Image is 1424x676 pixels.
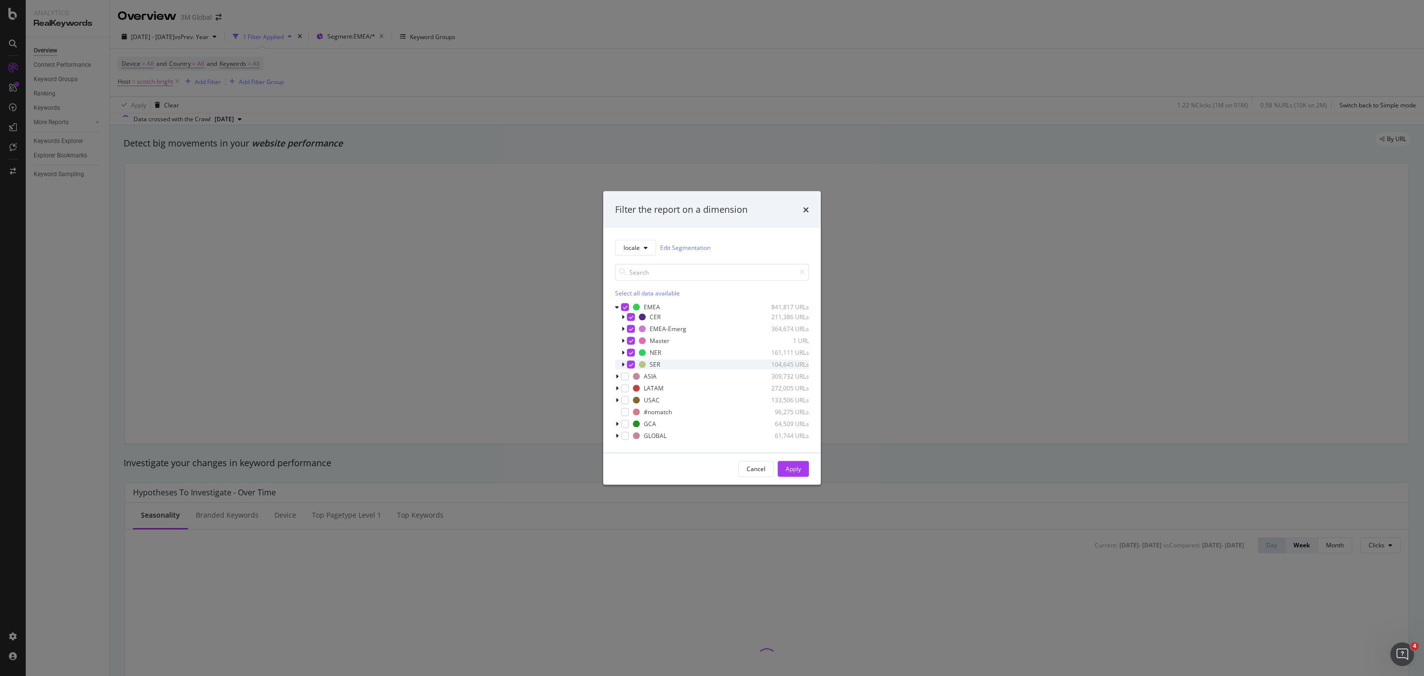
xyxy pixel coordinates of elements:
[615,263,809,281] input: Search
[786,465,801,473] div: Apply
[1390,642,1414,666] iframe: Intercom live chat
[760,360,809,369] div: 104,645 URLs
[650,360,660,369] div: SER
[747,465,765,473] div: Cancel
[650,313,661,321] div: CER
[760,408,809,416] div: 96,275 URLs
[644,396,660,404] div: USAC
[623,243,640,252] span: locale
[615,289,809,297] div: Select all data available
[760,313,809,321] div: 211,386 URLs
[760,303,809,311] div: 841,817 URLs
[760,325,809,333] div: 364,674 URLs
[650,337,669,345] div: Master
[803,203,809,216] div: times
[760,396,809,404] div: 133,506 URLs
[738,461,774,477] button: Cancel
[650,325,686,333] div: EMEA-Emerg
[644,384,664,392] div: LATAM
[660,242,711,253] a: Edit Segmentation
[615,240,656,255] button: locale
[778,461,809,477] button: Apply
[644,432,667,440] div: GLOBAL
[760,372,809,381] div: 309,732 URLs
[603,192,821,485] div: modal
[644,372,657,381] div: ASIA
[650,348,661,357] div: NER
[760,420,809,428] div: 64,509 URLs
[615,203,748,216] div: Filter the report on a dimension
[1411,642,1419,650] span: 4
[644,303,660,311] div: EMEA
[760,337,809,345] div: 1 URL
[760,384,809,392] div: 272,005 URLs
[644,408,672,416] div: #nomatch
[760,432,809,440] div: 61,744 URLs
[760,348,809,357] div: 161,111 URLs
[644,420,656,428] div: GCA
